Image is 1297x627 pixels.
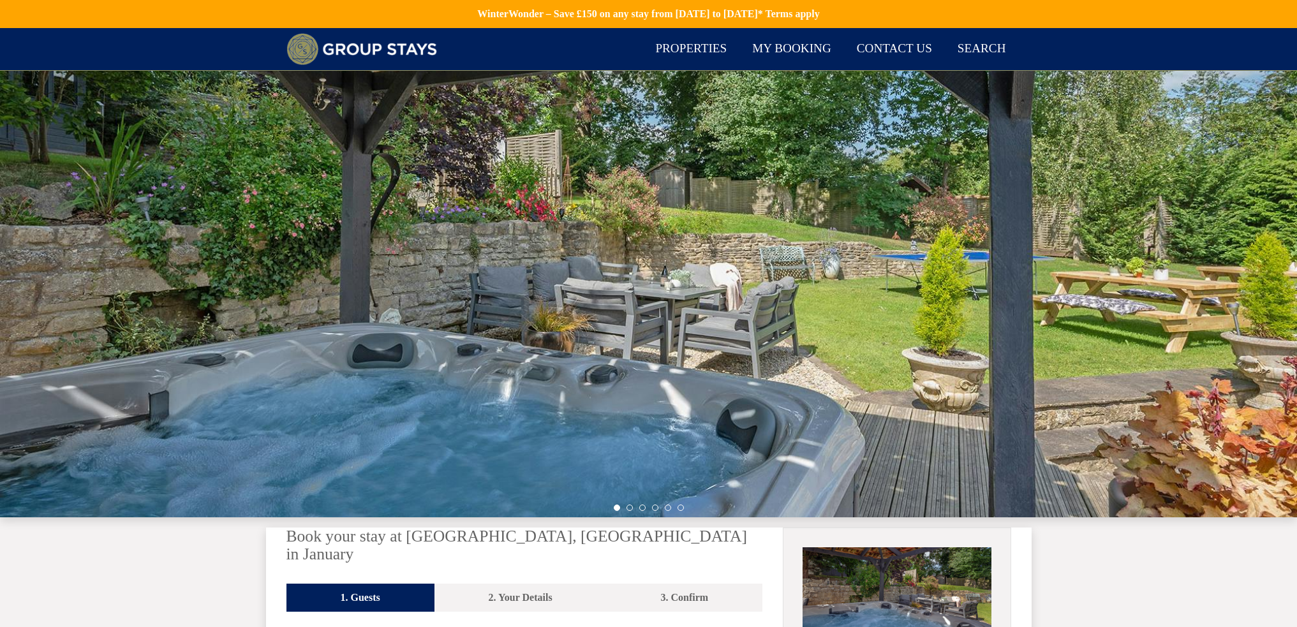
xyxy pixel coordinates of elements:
a: 1. Guests [286,584,434,612]
a: 2. Your Details [434,584,607,612]
a: My Booking [747,35,836,64]
a: Properties [650,35,732,64]
a: 3. Confirm [607,584,763,612]
a: Search [952,35,1011,64]
a: Contact Us [852,35,937,64]
img: Group Stays [286,33,438,65]
h2: Book your stay at [GEOGRAPHIC_DATA], [GEOGRAPHIC_DATA] in January [286,527,763,563]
